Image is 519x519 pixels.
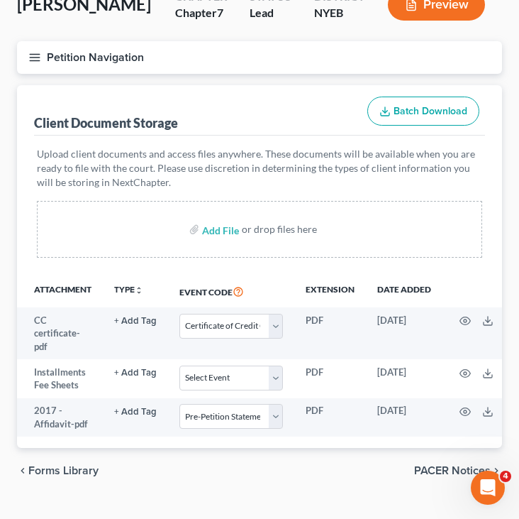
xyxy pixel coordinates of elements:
button: + Add Tag [114,368,157,378]
div: Lead [250,5,291,21]
th: Extension [294,275,366,307]
button: chevron_left Forms Library [17,465,99,476]
td: PDF [294,359,366,398]
span: 7 [217,6,223,19]
a: + Add Tag [114,314,157,327]
th: Attachment [17,275,103,307]
td: [DATE] [366,398,442,437]
div: or drop files here [242,222,317,236]
span: PACER Notices [414,465,491,476]
button: PACER Notices chevron_right [414,465,502,476]
span: Batch Download [394,105,467,117]
a: + Add Tag [114,366,157,379]
button: + Add Tag [114,317,157,326]
div: Client Document Storage [34,114,178,131]
button: + Add Tag [114,408,157,417]
a: + Add Tag [114,404,157,417]
span: 4 [500,471,511,482]
th: Event Code [168,275,294,307]
button: TYPEunfold_more [114,285,143,295]
td: [DATE] [366,359,442,398]
i: unfold_more [135,286,143,295]
i: chevron_left [17,465,28,476]
iframe: Intercom live chat [471,471,505,505]
div: NYEB [314,5,365,21]
i: chevron_right [491,465,502,476]
td: 2017 - Affidavit-pdf [17,398,103,437]
td: CC certificate-pdf [17,307,103,359]
div: Chapter [175,5,227,21]
td: Installments Fee Sheets [17,359,103,398]
td: [DATE] [366,307,442,359]
th: Date added [366,275,442,307]
button: Batch Download [367,97,479,126]
p: Upload client documents and access files anywhere. These documents will be available when you are... [37,147,482,190]
td: PDF [294,307,366,359]
button: Petition Navigation [17,41,502,74]
td: PDF [294,398,366,437]
span: Forms Library [28,465,99,476]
